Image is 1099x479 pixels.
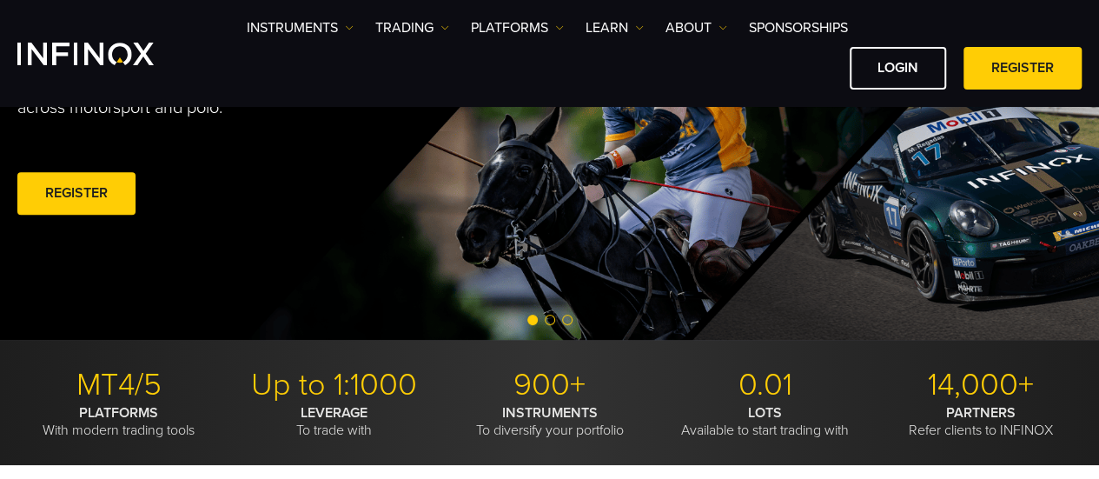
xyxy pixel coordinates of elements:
[545,315,555,325] span: Go to slide 2
[375,17,449,38] a: TRADING
[527,315,538,325] span: Go to slide 1
[17,43,195,65] a: INFINOX Logo
[448,404,651,439] p: To diversify your portfolio
[471,17,564,38] a: PLATFORMS
[301,404,367,422] strong: LEVERAGE
[665,17,727,38] a: ABOUT
[562,315,573,325] span: Go to slide 3
[879,366,1082,404] p: 14,000+
[17,172,136,215] a: REGISTER
[946,404,1016,422] strong: PARTNERS
[79,404,158,422] strong: PLATFORMS
[233,366,435,404] p: Up to 1:1000
[448,366,651,404] p: 900+
[247,17,354,38] a: Instruments
[233,404,435,439] p: To trade with
[749,17,848,38] a: SPONSORSHIPS
[17,404,220,439] p: With modern trading tools
[17,366,220,404] p: MT4/5
[586,17,644,38] a: Learn
[850,47,946,90] a: LOGIN
[748,404,782,422] strong: LOTS
[664,404,866,439] p: Available to start trading with
[664,366,866,404] p: 0.01
[879,404,1082,439] p: Refer clients to INFINOX
[502,404,598,422] strong: INSTRUMENTS
[963,47,1082,90] a: REGISTER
